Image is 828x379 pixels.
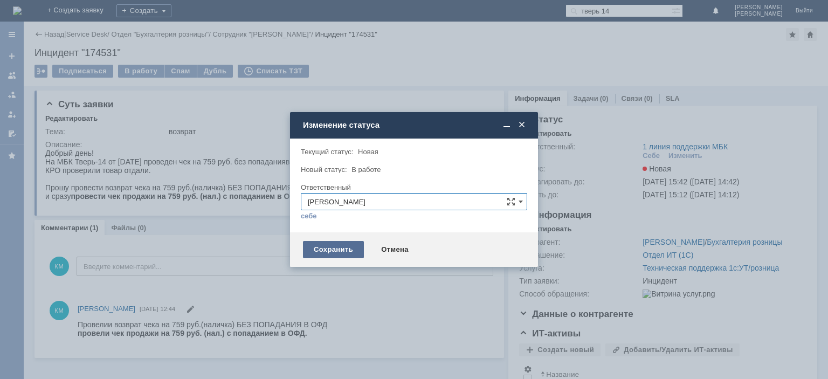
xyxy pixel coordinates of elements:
[25,43,258,52] strong: провести чек продажи на 759 руб. (нал.) с попаданием в ОФД.
[301,212,317,220] a: себе
[351,166,381,174] span: В работе
[358,148,378,156] span: Новая
[501,120,512,130] span: Свернуть (Ctrl + M)
[516,120,527,130] span: Закрыть
[507,197,515,206] span: Сложная форма
[301,184,525,191] div: Ответственный
[301,148,353,156] label: Текущий статус:
[301,166,347,174] label: Новый статус:
[303,120,527,130] div: Изменение статуса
